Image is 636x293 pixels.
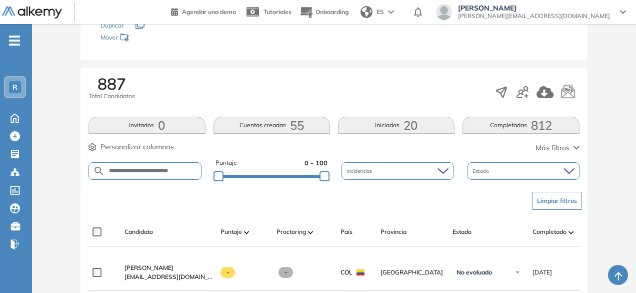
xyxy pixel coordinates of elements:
[532,268,552,277] span: [DATE]
[93,165,105,177] img: SEARCH_ALT
[9,40,20,42] i: -
[88,117,205,134] button: Invitados0
[568,231,573,234] img: [missing "en.ARROW_ALT" translation]
[124,264,173,271] span: [PERSON_NAME]
[315,8,348,16] span: Onboarding
[388,10,394,14] img: arrow
[12,83,17,91] span: R
[299,2,348,23] button: Onboarding
[213,117,330,134] button: Cuentas creadas55
[341,162,453,180] div: Incidencias
[278,267,293,278] span: -
[88,92,135,101] span: Total Candidatos
[380,268,444,277] span: [GEOGRAPHIC_DATA]
[220,267,235,278] span: -
[215,158,237,168] span: Puntaje
[532,192,581,210] button: Limpiar filtros
[88,142,174,152] button: Personalizar columnas
[124,272,212,281] span: [EMAIL_ADDRESS][DOMAIN_NAME]
[220,227,242,236] span: Puntaje
[124,263,212,272] a: [PERSON_NAME]
[340,268,352,277] span: COL
[304,158,327,168] span: 0 - 100
[100,22,123,29] span: Duplicar
[456,268,492,276] span: No evaluado
[182,8,236,16] span: Agendar una demo
[356,269,364,275] img: COL
[462,117,579,134] button: Completadas812
[380,227,406,236] span: Provincia
[263,8,291,16] span: Tutoriales
[308,231,313,234] img: [missing "en.ARROW_ALT" translation]
[2,7,62,19] img: Logo
[100,29,200,48] div: Mover
[171,5,236,17] a: Agendar una demo
[340,227,352,236] span: País
[452,227,471,236] span: Estado
[514,269,520,275] img: Ícono de flecha
[467,162,579,180] div: Estado
[244,231,249,234] img: [missing "en.ARROW_ALT" translation]
[532,227,566,236] span: Completado
[458,12,610,20] span: [PERSON_NAME][EMAIL_ADDRESS][DOMAIN_NAME]
[124,227,153,236] span: Candidato
[535,143,569,153] span: Más filtros
[535,143,579,153] button: Más filtros
[376,8,384,17] span: ES
[472,167,491,175] span: Estado
[100,142,174,152] span: Personalizar columnas
[276,227,306,236] span: Proctoring
[338,117,454,134] button: Iniciadas20
[346,167,374,175] span: Incidencias
[360,6,372,18] img: world
[97,76,126,92] span: 887
[458,4,610,12] span: [PERSON_NAME]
